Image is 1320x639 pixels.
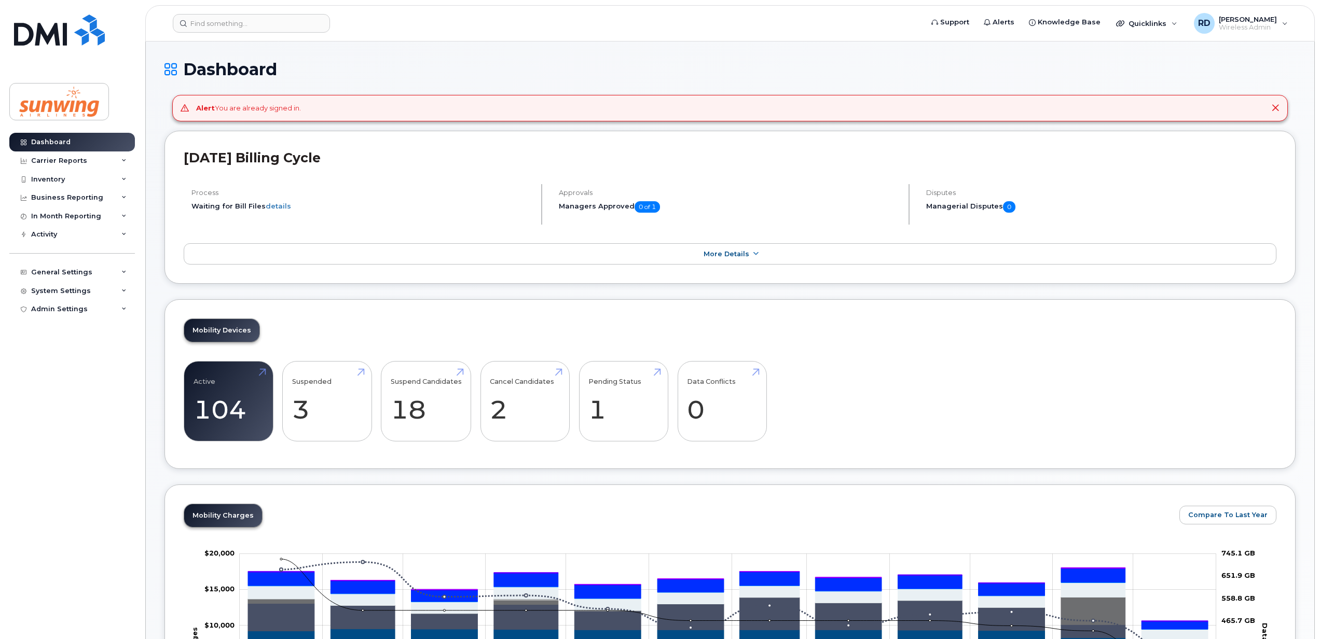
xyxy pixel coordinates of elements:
[204,549,235,557] tspan: $20,000
[635,201,660,213] span: 0 of 1
[687,367,757,436] a: Data Conflicts 0
[204,620,235,629] g: $0
[191,189,532,197] h4: Process
[1221,593,1255,602] tspan: 558.8 GB
[164,60,1296,78] h1: Dashboard
[559,201,900,213] h5: Managers Approved
[184,504,262,527] a: Mobility Charges
[194,367,264,436] a: Active 104
[490,367,560,436] a: Cancel Candidates 2
[266,202,291,210] a: details
[248,568,1208,629] g: HST
[292,367,362,436] a: Suspended 3
[559,189,900,197] h4: Approvals
[704,250,749,258] span: More Details
[184,319,259,342] a: Mobility Devices
[248,567,1208,621] g: QST
[926,201,1276,213] h5: Managerial Disputes
[1003,201,1015,213] span: 0
[1221,571,1255,579] tspan: 651.9 GB
[191,201,532,211] li: Waiting for Bill Files
[204,585,235,593] tspan: $15,000
[1188,510,1268,520] span: Compare To Last Year
[1221,616,1255,624] tspan: 465.7 GB
[196,103,301,113] div: You are already signed in.
[204,585,235,593] g: $0
[248,582,1208,629] g: GST
[588,367,658,436] a: Pending Status 1
[204,620,235,629] tspan: $10,000
[1179,506,1276,524] button: Compare To Last Year
[926,189,1276,197] h4: Disputes
[196,104,215,112] strong: Alert
[204,549,235,557] g: $0
[184,150,1276,165] h2: [DATE] Billing Cycle
[391,367,462,436] a: Suspend Candidates 18
[1221,549,1255,557] tspan: 745.1 GB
